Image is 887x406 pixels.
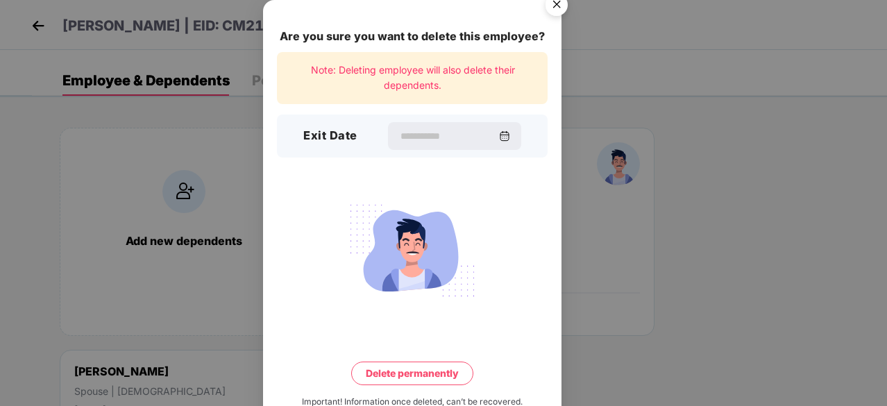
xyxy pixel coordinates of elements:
div: Are you sure you want to delete this employee? [277,28,548,45]
img: svg+xml;base64,PHN2ZyBpZD0iQ2FsZW5kYXItMzJ4MzIiIHhtbG5zPSJodHRwOi8vd3d3LnczLm9yZy8yMDAwL3N2ZyIgd2... [499,130,510,142]
img: svg+xml;base64,PHN2ZyB4bWxucz0iaHR0cDovL3d3dy53My5vcmcvMjAwMC9zdmciIHdpZHRoPSIyMjQiIGhlaWdodD0iMT... [335,196,490,305]
div: Note: Deleting employee will also delete their dependents. [277,52,548,104]
button: Delete permanently [351,362,473,385]
h3: Exit Date [303,127,357,145]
